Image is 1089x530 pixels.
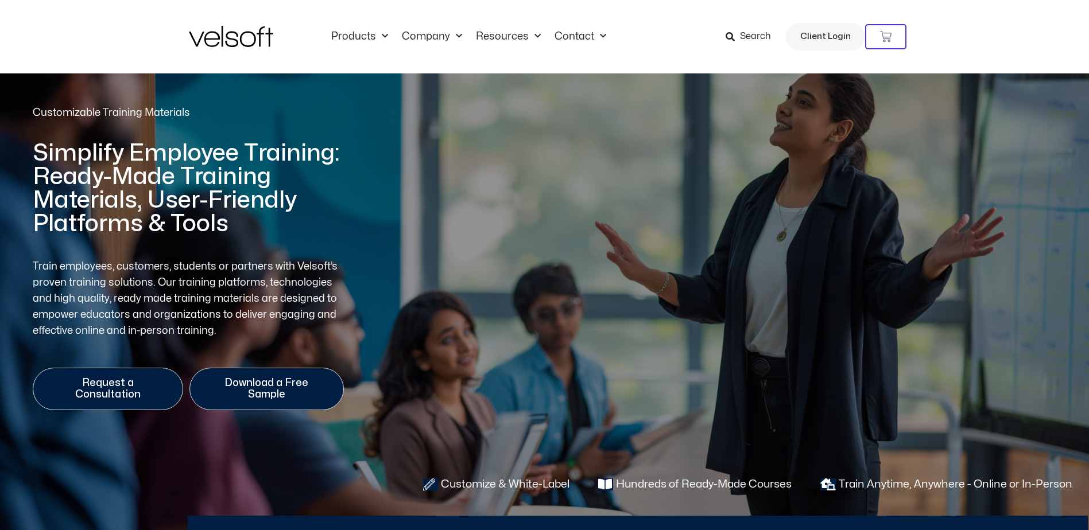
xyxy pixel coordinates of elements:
[548,30,613,43] a: ContactMenu Toggle
[786,23,865,50] a: Client Login
[726,27,779,46] a: Search
[33,142,343,236] h1: Simplify Employee Training: Ready-Made Training Materials, User-Friendly Platforms & Tools
[49,377,166,400] span: Request a Consultation
[324,30,613,43] nav: Menu
[33,368,183,410] a: Request a Consultation
[469,30,548,43] a: ResourcesMenu Toggle
[189,26,273,47] img: Velsoft Training Materials
[438,477,569,492] span: Customize & White-Label
[324,30,395,43] a: ProductsMenu Toggle
[395,30,469,43] a: CompanyMenu Toggle
[800,29,851,44] span: Client Login
[836,477,1072,492] span: Train Anytime, Anywhere - Online or In-Person
[740,29,771,44] span: Search
[189,368,344,410] a: Download a Free Sample
[613,477,792,492] span: Hundreds of Ready-Made Courses
[33,106,343,120] h2: Customizable Training Materials
[206,377,327,400] span: Download a Free Sample
[33,259,344,339] p: Train employees, customers, students or partners with Velsoft’s proven training solutions. Our tr...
